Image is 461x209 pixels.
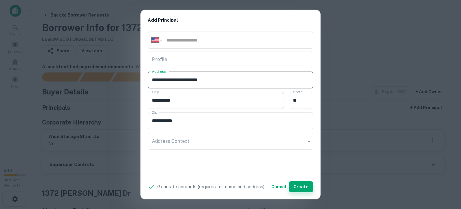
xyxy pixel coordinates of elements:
label: State [293,89,303,94]
div: ​ [148,133,313,150]
label: Address [152,69,166,74]
button: Cancel [269,181,289,192]
label: City [152,89,159,94]
h2: Add Principal [140,10,321,31]
button: Create [289,181,313,192]
label: Zip [152,110,157,115]
p: Generate contacts (requires full name and address) [157,183,264,190]
iframe: Chat Widget [431,161,461,190]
